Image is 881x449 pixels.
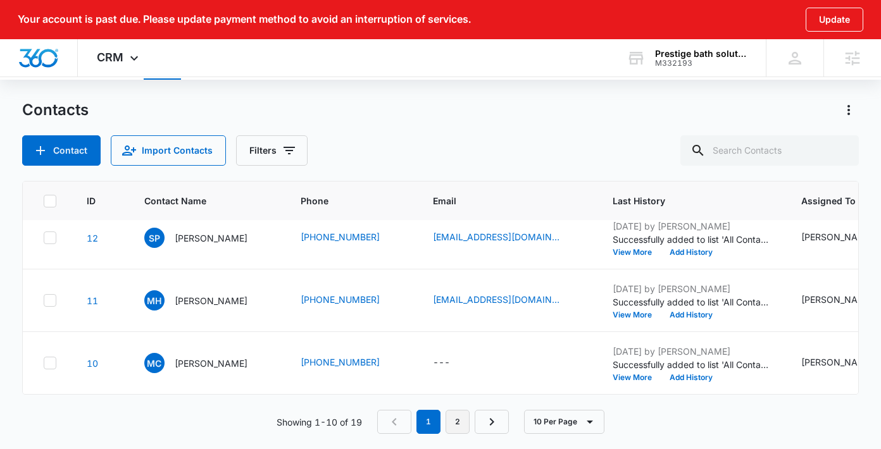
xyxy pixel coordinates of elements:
[175,294,247,307] p: [PERSON_NAME]
[801,355,874,369] div: [PERSON_NAME]
[655,59,747,68] div: account id
[301,355,403,371] div: Phone - (205) 903-4386 - Select to Edit Field
[377,410,509,434] nav: Pagination
[806,8,863,32] button: Update
[524,410,604,434] button: 10 Per Page
[87,233,98,243] a: Navigate to contact details page for Shirrell Perryman
[20,33,30,43] img: website_grey.svg
[144,290,270,311] div: Contact Name - Molly Hixson - Select to Edit Field
[801,230,874,243] div: [PERSON_NAME]
[34,73,44,83] img: tab_domain_overview_orange.svg
[144,290,165,311] span: MH
[301,230,380,243] a: [PHONE_NUMBER]
[126,73,136,83] img: tab_keywords_by_traffic_grey.svg
[87,358,98,369] a: Navigate to contact details page for Michaela Crisler
[433,293,582,308] div: Email - mollychixson@gmail.com - Select to Edit Field
[433,230,582,245] div: Email - shirrell32@aol.com - Select to Edit Field
[20,20,30,30] img: logo_orange.svg
[33,33,139,43] div: Domain: [DOMAIN_NAME]
[613,295,771,309] p: Successfully added to list 'All Contacts'.
[661,311,722,319] button: Add History
[87,194,96,207] span: ID
[655,49,747,59] div: account name
[613,219,771,233] p: [DATE] by [PERSON_NAME]
[433,230,559,243] a: [EMAIL_ADDRESS][DOMAIN_NAME]
[613,345,771,358] p: [DATE] by [PERSON_NAME]
[22,101,89,120] h1: Contacts
[680,135,859,166] input: Search Contacts
[140,75,213,83] div: Keywords by Traffic
[111,135,226,166] button: Import Contacts
[175,357,247,370] p: [PERSON_NAME]
[613,358,771,371] p: Successfully added to list 'All Contacts'.
[144,353,165,373] span: MC
[48,75,113,83] div: Domain Overview
[144,353,270,373] div: Contact Name - Michaela Crisler - Select to Edit Field
[301,293,380,306] a: [PHONE_NUMBER]
[433,194,564,207] span: Email
[801,194,878,207] span: Assigned To
[801,293,874,306] div: [PERSON_NAME]
[613,311,661,319] button: View More
[277,415,362,429] p: Showing 1-10 of 19
[433,355,473,371] div: Email - - Select to Edit Field
[416,410,440,434] em: 1
[613,249,661,256] button: View More
[144,228,270,248] div: Contact Name - Shirrell Perryman - Select to Edit Field
[661,374,722,381] button: Add History
[144,194,252,207] span: Contact Name
[236,135,308,166] button: Filters
[22,135,101,166] button: Add Contact
[87,295,98,306] a: Navigate to contact details page for Molly Hixson
[839,100,859,120] button: Actions
[144,228,165,248] span: SP
[661,249,722,256] button: Add History
[446,410,470,434] a: Page 2
[175,231,247,245] p: [PERSON_NAME]
[301,355,380,369] a: [PHONE_NUMBER]
[475,410,509,434] a: Next Page
[613,282,771,295] p: [DATE] by [PERSON_NAME]
[18,13,471,25] p: Your account is past due. Please update payment method to avoid an interruption of services.
[97,51,123,64] span: CRM
[613,233,771,246] p: Successfully added to list 'All Contacts'.
[301,194,384,207] span: Phone
[301,230,403,245] div: Phone - (205) 910-0111 - Select to Edit Field
[613,374,661,381] button: View More
[301,293,403,308] div: Phone - (706) 331-3298 - Select to Edit Field
[433,355,450,371] div: ---
[78,39,161,77] div: CRM
[35,20,62,30] div: v 4.0.25
[613,194,753,207] span: Last History
[433,293,559,306] a: [EMAIL_ADDRESS][DOMAIN_NAME]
